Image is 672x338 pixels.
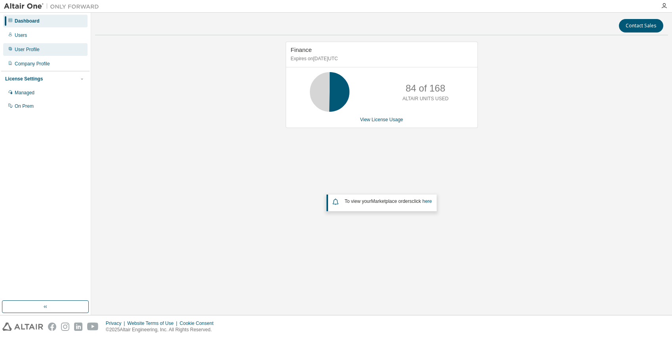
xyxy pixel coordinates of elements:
div: License Settings [5,76,43,82]
div: Website Terms of Use [127,320,179,327]
div: Users [15,32,27,38]
img: youtube.svg [87,323,99,331]
div: Dashboard [15,18,40,24]
p: 84 of 168 [406,82,445,95]
span: To view your click [345,199,432,204]
div: Cookie Consent [179,320,218,327]
span: Finance [291,46,312,53]
p: ALTAIR UNITS USED [403,95,449,102]
img: Altair One [4,2,103,10]
button: Contact Sales [619,19,663,32]
div: User Profile [15,46,40,53]
a: here [422,199,432,204]
img: instagram.svg [61,323,69,331]
a: View License Usage [360,117,403,122]
div: Company Profile [15,61,50,67]
img: linkedin.svg [74,323,82,331]
p: Expires on [DATE] UTC [291,55,471,62]
img: altair_logo.svg [2,323,43,331]
img: facebook.svg [48,323,56,331]
em: Marketplace orders [371,199,412,204]
div: Managed [15,90,34,96]
div: Privacy [106,320,127,327]
div: On Prem [15,103,34,109]
p: © 2025 Altair Engineering, Inc. All Rights Reserved. [106,327,218,333]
